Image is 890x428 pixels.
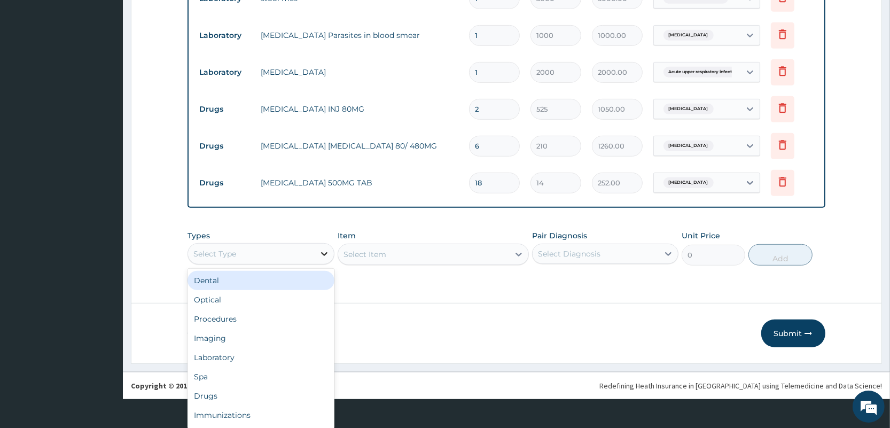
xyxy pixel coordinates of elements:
div: Select Diagnosis [538,248,600,259]
div: Laboratory [188,348,334,367]
div: Select Type [193,248,236,259]
td: Drugs [194,136,255,156]
div: Immunizations [188,406,334,425]
div: Redefining Heath Insurance in [GEOGRAPHIC_DATA] using Telemedicine and Data Science! [599,380,882,391]
div: Optical [188,290,334,309]
label: Item [338,230,356,241]
td: [MEDICAL_DATA] INJ 80MG [255,98,463,120]
td: Drugs [194,99,255,119]
div: Chat with us now [56,60,179,74]
button: Submit [761,320,825,347]
td: Laboratory [194,63,255,82]
td: [MEDICAL_DATA] [255,61,463,83]
span: [MEDICAL_DATA] [663,177,714,188]
td: [MEDICAL_DATA] 500MG TAB [255,172,463,193]
td: Laboratory [194,26,255,45]
span: [MEDICAL_DATA] [663,104,714,114]
div: Spa [188,367,334,386]
label: Unit Price [682,230,720,241]
textarea: Type your message and hit 'Enter' [5,292,204,329]
span: Acute upper respiratory infect... [663,67,741,77]
div: Dental [188,271,334,290]
button: Add [748,244,812,266]
span: [MEDICAL_DATA] [663,30,714,41]
td: [MEDICAL_DATA] Parasites in blood smear [255,25,463,46]
div: Imaging [188,329,334,348]
div: Procedures [188,309,334,329]
span: [MEDICAL_DATA] [663,141,714,151]
label: Types [188,231,210,240]
div: Minimize live chat window [175,5,201,31]
img: d_794563401_company_1708531726252_794563401 [20,53,43,80]
footer: All rights reserved. [123,372,890,399]
label: Pair Diagnosis [532,230,587,241]
div: Drugs [188,386,334,406]
td: Drugs [194,173,255,193]
span: We're online! [62,135,147,243]
strong: Copyright © 2017 . [131,381,239,391]
td: [MEDICAL_DATA] [MEDICAL_DATA] 80/ 480MG [255,135,463,157]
